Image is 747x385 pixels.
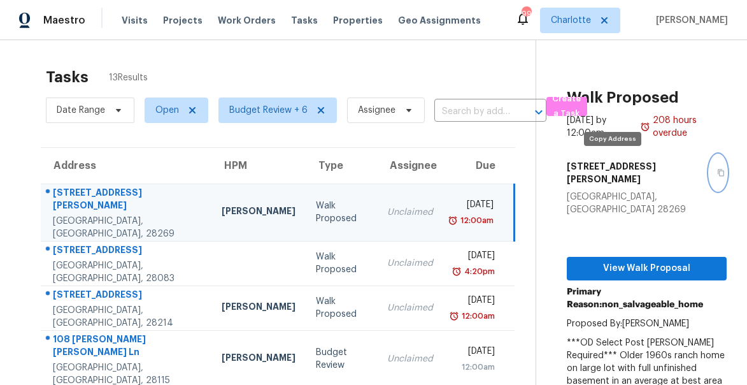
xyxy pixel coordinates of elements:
div: [PERSON_NAME] [222,351,295,367]
div: [DATE] [453,198,494,214]
span: Open [155,104,179,117]
span: Assignee [358,104,395,117]
span: Properties [333,14,383,27]
div: Budget Review [316,346,367,372]
button: Create a Task [546,97,587,116]
img: Overdue Alarm Icon [449,310,459,323]
th: Due [443,148,515,184]
div: [GEOGRAPHIC_DATA], [GEOGRAPHIC_DATA], 28214 [53,304,201,330]
div: [STREET_ADDRESS] [53,243,201,259]
div: [DATE] [453,294,495,310]
div: Unclaimed [387,206,433,219]
button: Open [530,103,548,121]
p: Proposed By: [PERSON_NAME] [567,317,727,330]
span: View Walk Proposal [577,261,716,277]
h5: [STREET_ADDRESS][PERSON_NAME] [567,160,709,185]
img: Overdue Alarm Icon [448,214,458,227]
div: Walk Proposed [316,295,367,321]
div: 12:00am [453,361,495,374]
div: [STREET_ADDRESS][PERSON_NAME] [53,186,201,215]
div: Unclaimed [387,301,433,314]
span: Work Orders [218,14,276,27]
div: 99 [522,8,530,20]
div: [DATE] [453,249,495,265]
span: Visits [122,14,148,27]
th: Assignee [377,148,443,184]
span: 13 Results [109,71,148,84]
div: Walk Proposed [316,251,367,276]
img: Overdue Alarm Icon [452,265,462,278]
div: 208 hours overdue [650,114,727,140]
th: HPM [211,148,306,184]
th: Address [41,148,211,184]
div: [GEOGRAPHIC_DATA], [GEOGRAPHIC_DATA], 28083 [53,259,201,285]
span: Geo Assignments [398,14,481,27]
button: View Walk Proposal [567,257,727,280]
div: [DATE] by 12:00am [567,114,640,140]
span: Projects [163,14,203,27]
span: Tasks [291,16,318,25]
span: Budget Review + 6 [229,104,308,117]
div: Walk Proposed [316,200,367,225]
img: Overdue Alarm Icon [640,114,650,140]
div: 4:20pm [462,265,495,278]
div: 108 [PERSON_NAME] [PERSON_NAME] Ln [53,333,201,361]
div: [DATE] [453,345,495,361]
b: Primary Reason: non_salvageable_home [567,287,703,309]
div: [PERSON_NAME] [222,205,295,221]
span: Date Range [57,104,105,117]
div: [STREET_ADDRESS] [53,288,201,304]
h2: Walk Proposed [567,91,679,104]
span: Charlotte [551,14,591,27]
div: 12:00am [458,214,494,227]
span: Create a Task [553,92,581,121]
span: Maestro [43,14,85,27]
th: Type [306,148,377,184]
div: Unclaimed [387,352,433,365]
div: [PERSON_NAME] [222,300,295,316]
span: [PERSON_NAME] [651,14,728,27]
div: [GEOGRAPHIC_DATA], [GEOGRAPHIC_DATA], 28269 [53,215,201,240]
h2: Tasks [46,71,89,84]
div: 12:00am [459,310,495,323]
input: Search by address [434,102,511,122]
div: [GEOGRAPHIC_DATA], [GEOGRAPHIC_DATA] 28269 [567,191,727,216]
div: Unclaimed [387,257,433,270]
